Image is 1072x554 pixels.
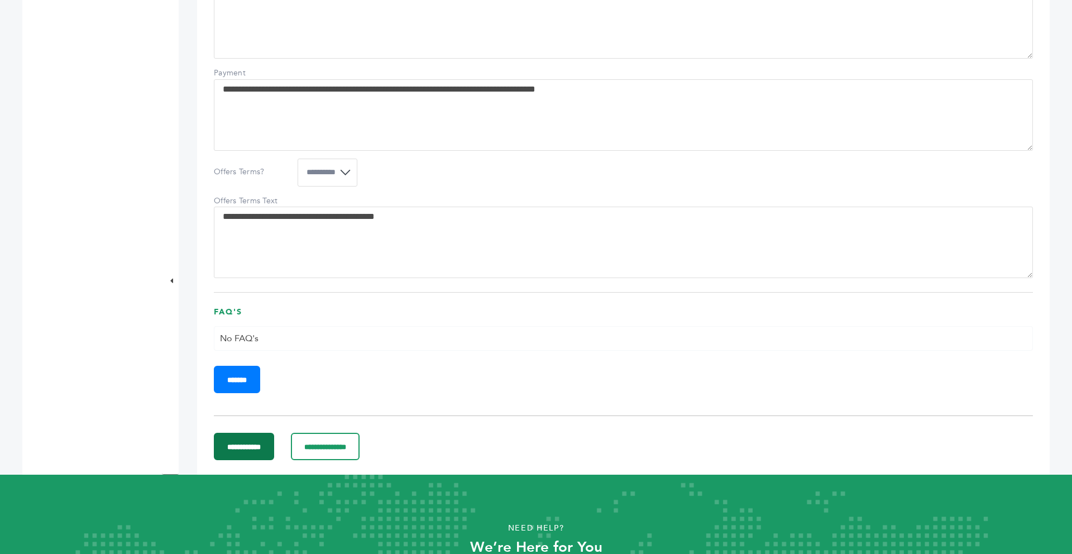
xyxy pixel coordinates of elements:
[220,332,259,345] span: No FAQ's
[214,68,292,79] label: Payment
[214,195,292,207] label: Offers Terms Text
[214,307,1033,326] h3: FAQ's
[214,166,292,178] label: Offers Terms?
[54,520,1018,537] p: Need Help?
